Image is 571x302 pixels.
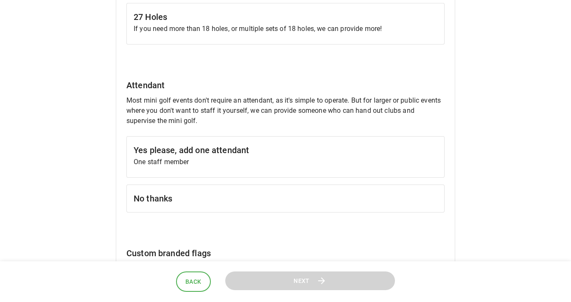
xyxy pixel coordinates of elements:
span: Back [185,277,202,287]
h6: Attendant [126,78,445,92]
h6: Yes please, add one attendant [134,143,437,157]
h6: 27 Holes [134,10,437,24]
h6: Custom branded flags [126,246,445,260]
button: Back [176,271,211,292]
p: If you need more than 18 holes, or multiple sets of 18 holes, we can provide more! [134,24,437,34]
span: Next [294,276,310,286]
p: Most mini golf events don't require an attendant, as it's simple to operate. But for larger or pu... [126,95,445,126]
p: One staff member [134,157,437,167]
h6: No thanks [134,192,437,205]
button: Next [225,271,395,291]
